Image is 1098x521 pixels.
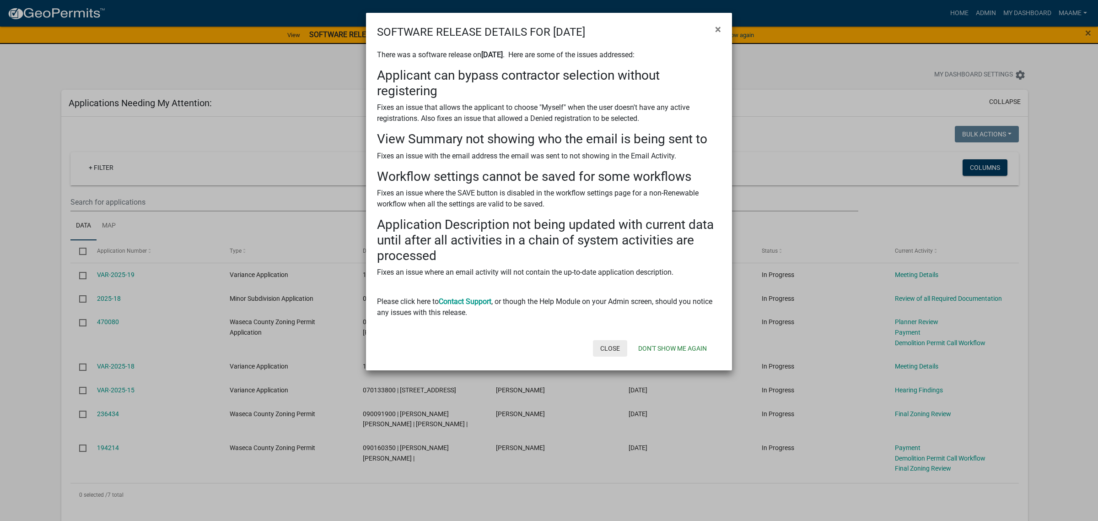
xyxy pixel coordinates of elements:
[631,340,714,357] button: Don't show me again
[377,68,721,98] h3: Applicant can bypass contractor selection without registering
[481,50,503,59] strong: [DATE]
[377,131,721,147] h3: View Summary not showing who the email is being sent to
[377,151,721,162] p: Fixes an issue with the email address the email was sent to not showing in the Email Activity.
[377,217,721,263] h3: Application Description not being updated with current data until after all activities in a chain...
[593,340,627,357] button: Close
[439,297,491,306] a: Contact Support
[377,267,721,289] p: Fixes an issue where an email activity will not contain the up-to-date application description.
[377,102,721,124] p: Fixes an issue that allows the applicant to choose "Myself" when the user doesn't have any active...
[377,296,721,318] p: Please click here to , or though the Help Module on your Admin screen, should you notice any issu...
[377,188,721,210] p: Fixes an issue where the SAVE button is disabled in the workflow settings page for a non-Renewabl...
[377,169,721,185] h3: Workflow settings cannot be saved for some workflows
[715,23,721,36] span: ×
[708,16,728,42] button: Close
[377,24,585,40] h4: SOFTWARE RELEASE DETAILS FOR [DATE]
[377,49,721,60] p: There was a software release on . Here are some of the issues addressed:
